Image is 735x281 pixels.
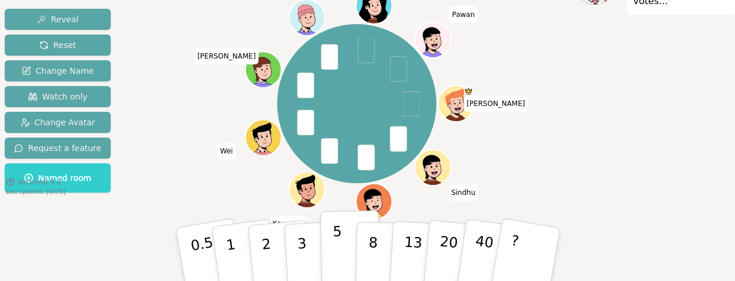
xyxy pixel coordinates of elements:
[18,177,61,187] span: Version 0.9.2
[22,65,94,77] span: Change Name
[24,172,91,184] span: Named room
[464,87,473,95] span: Sarah is the host
[28,91,88,102] span: Watch only
[5,138,111,159] button: Request a feature
[20,116,95,128] span: Change Avatar
[269,215,305,232] span: Click to change your name
[39,39,76,51] span: Reset
[5,163,111,193] button: Named room
[14,142,101,154] span: Request a feature
[5,86,111,107] button: Watch only
[449,6,477,23] span: Click to change your name
[6,177,61,187] button: Version0.9.2
[5,112,111,133] button: Change Avatar
[464,95,528,112] span: Click to change your name
[5,35,111,56] button: Reset
[448,184,478,201] span: Click to change your name
[194,48,259,64] span: Click to change your name
[6,189,66,195] span: Last updated: [DATE]
[217,143,236,159] span: Click to change your name
[37,13,78,25] span: Reveal
[5,9,111,30] button: Reveal
[5,60,111,81] button: Change Name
